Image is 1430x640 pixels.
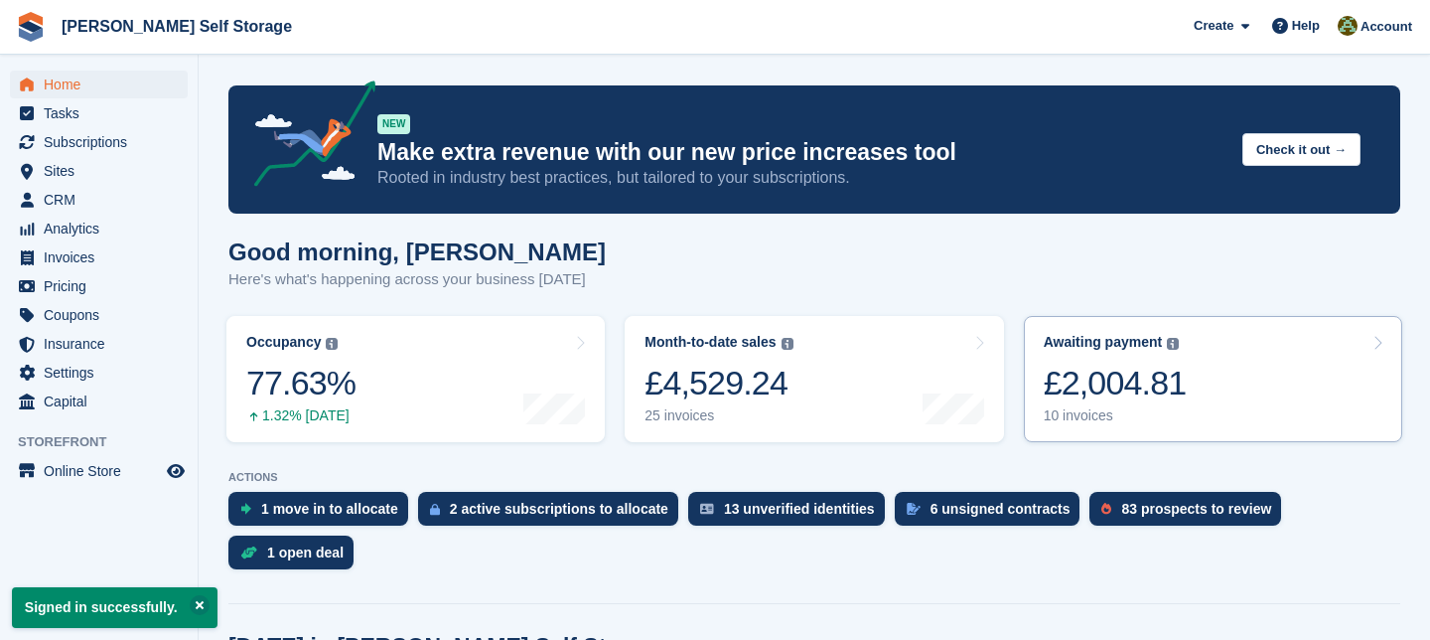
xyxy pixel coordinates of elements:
a: menu [10,388,188,415]
img: icon-info-grey-7440780725fd019a000dd9b08b2336e03edf1995a4989e88bcd33f0948082b44.svg [782,338,793,350]
p: Make extra revenue with our new price increases tool [377,138,1226,167]
span: Pricing [44,272,163,300]
a: 83 prospects to review [1089,492,1291,536]
div: £2,004.81 [1044,363,1187,403]
span: Capital [44,388,163,415]
span: Tasks [44,99,163,127]
a: Preview store [164,459,188,483]
p: Signed in successfully. [12,587,217,628]
img: deal-1b604bf984904fb50ccaf53a9ad4b4a5d6e5aea283cecdc64d6e3604feb123c2.svg [240,546,257,560]
a: menu [10,157,188,185]
a: menu [10,215,188,242]
a: menu [10,186,188,214]
a: Awaiting payment £2,004.81 10 invoices [1024,316,1402,442]
button: Check it out → [1242,133,1360,166]
span: Online Store [44,457,163,485]
img: contract_signature_icon-13c848040528278c33f63329250d36e43548de30e8caae1d1a13099fd9432cc5.svg [907,503,921,515]
img: icon-info-grey-7440780725fd019a000dd9b08b2336e03edf1995a4989e88bcd33f0948082b44.svg [326,338,338,350]
div: 77.63% [246,363,356,403]
a: 2 active subscriptions to allocate [418,492,688,536]
span: Account [1360,17,1412,37]
div: Occupancy [246,334,321,351]
img: Karl [1338,16,1358,36]
a: menu [10,272,188,300]
a: menu [10,243,188,271]
span: Home [44,71,163,98]
a: menu [10,359,188,387]
span: Subscriptions [44,128,163,156]
span: Storefront [18,432,198,452]
div: 25 invoices [644,407,792,424]
h1: Good morning, [PERSON_NAME] [228,239,606,265]
div: 83 prospects to review [1121,501,1271,517]
a: menu [10,99,188,127]
a: 6 unsigned contracts [895,492,1090,536]
div: 13 unverified identities [724,501,875,517]
div: 2 active subscriptions to allocate [450,501,668,517]
span: Help [1292,16,1320,36]
a: menu [10,457,188,485]
a: menu [10,71,188,98]
span: Insurance [44,330,163,358]
div: 1.32% [DATE] [246,407,356,424]
a: 1 open deal [228,536,363,579]
div: 1 move in to allocate [261,501,398,517]
a: menu [10,128,188,156]
a: 13 unverified identities [688,492,895,536]
p: ACTIONS [228,471,1400,484]
span: Coupons [44,301,163,329]
span: Settings [44,359,163,387]
span: Invoices [44,243,163,271]
a: menu [10,301,188,329]
div: Awaiting payment [1044,334,1163,351]
p: Here's what's happening across your business [DATE] [228,268,606,291]
p: Rooted in industry best practices, but tailored to your subscriptions. [377,167,1226,189]
span: Create [1194,16,1233,36]
img: prospect-51fa495bee0391a8d652442698ab0144808aea92771e9ea1ae160a38d050c398.svg [1101,503,1111,515]
div: NEW [377,114,410,134]
div: 6 unsigned contracts [930,501,1071,517]
img: stora-icon-8386f47178a22dfd0bd8f6a31ec36ba5ce8667c1dd55bd0f319d3a0aa187defe.svg [16,12,46,42]
a: Occupancy 77.63% 1.32% [DATE] [226,316,605,442]
div: £4,529.24 [644,363,792,403]
img: price-adjustments-announcement-icon-8257ccfd72463d97f412b2fc003d46551f7dbcb40ab6d574587a9cd5c0d94... [237,80,376,194]
div: 10 invoices [1044,407,1187,424]
img: icon-info-grey-7440780725fd019a000dd9b08b2336e03edf1995a4989e88bcd33f0948082b44.svg [1167,338,1179,350]
div: 1 open deal [267,545,344,560]
img: move_ins_to_allocate_icon-fdf77a2bb77ea45bf5b3d319d69a93e2d87916cf1d5bf7949dd705db3b84f3ca.svg [240,503,251,515]
a: Month-to-date sales £4,529.24 25 invoices [625,316,1003,442]
span: Sites [44,157,163,185]
a: [PERSON_NAME] Self Storage [54,10,300,43]
a: 1 move in to allocate [228,492,418,536]
a: menu [10,330,188,358]
div: Month-to-date sales [644,334,776,351]
span: CRM [44,186,163,214]
img: active_subscription_to_allocate_icon-d502201f5373d7db506a760aba3b589e785aa758c864c3986d89f69b8ff3... [430,503,440,516]
span: Analytics [44,215,163,242]
img: verify_identity-adf6edd0f0f0b5bbfe63781bf79b02c33cf7c696d77639b501bdc392416b5a36.svg [700,503,714,515]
